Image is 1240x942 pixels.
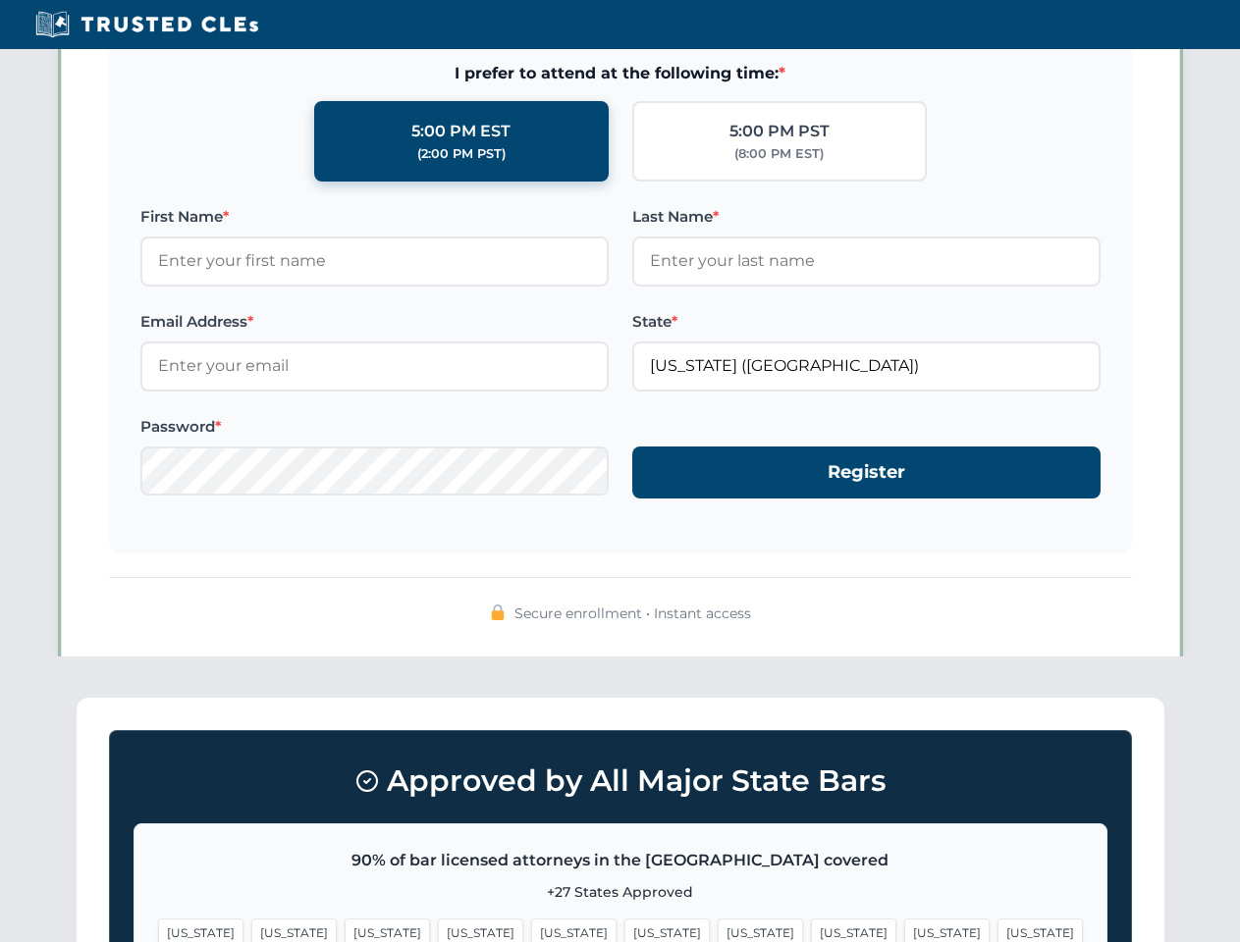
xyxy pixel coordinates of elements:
[514,602,751,624] span: Secure enrollment • Instant access
[140,205,609,229] label: First Name
[632,446,1101,498] button: Register
[140,310,609,334] label: Email Address
[29,10,264,39] img: Trusted CLEs
[411,119,511,144] div: 5:00 PM EST
[632,310,1101,334] label: State
[417,144,506,164] div: (2:00 PM PST)
[158,881,1083,903] p: +27 States Approved
[158,848,1083,873] p: 90% of bar licensed attorneys in the [GEOGRAPHIC_DATA] covered
[734,144,824,164] div: (8:00 PM EST)
[140,415,609,439] label: Password
[632,205,1101,229] label: Last Name
[140,61,1101,86] span: I prefer to attend at the following time:
[632,341,1101,391] input: Florida (FL)
[140,236,609,286] input: Enter your first name
[729,119,830,144] div: 5:00 PM PST
[490,604,506,620] img: 🔒
[632,236,1101,286] input: Enter your last name
[140,341,609,391] input: Enter your email
[134,755,1107,808] h3: Approved by All Major State Bars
